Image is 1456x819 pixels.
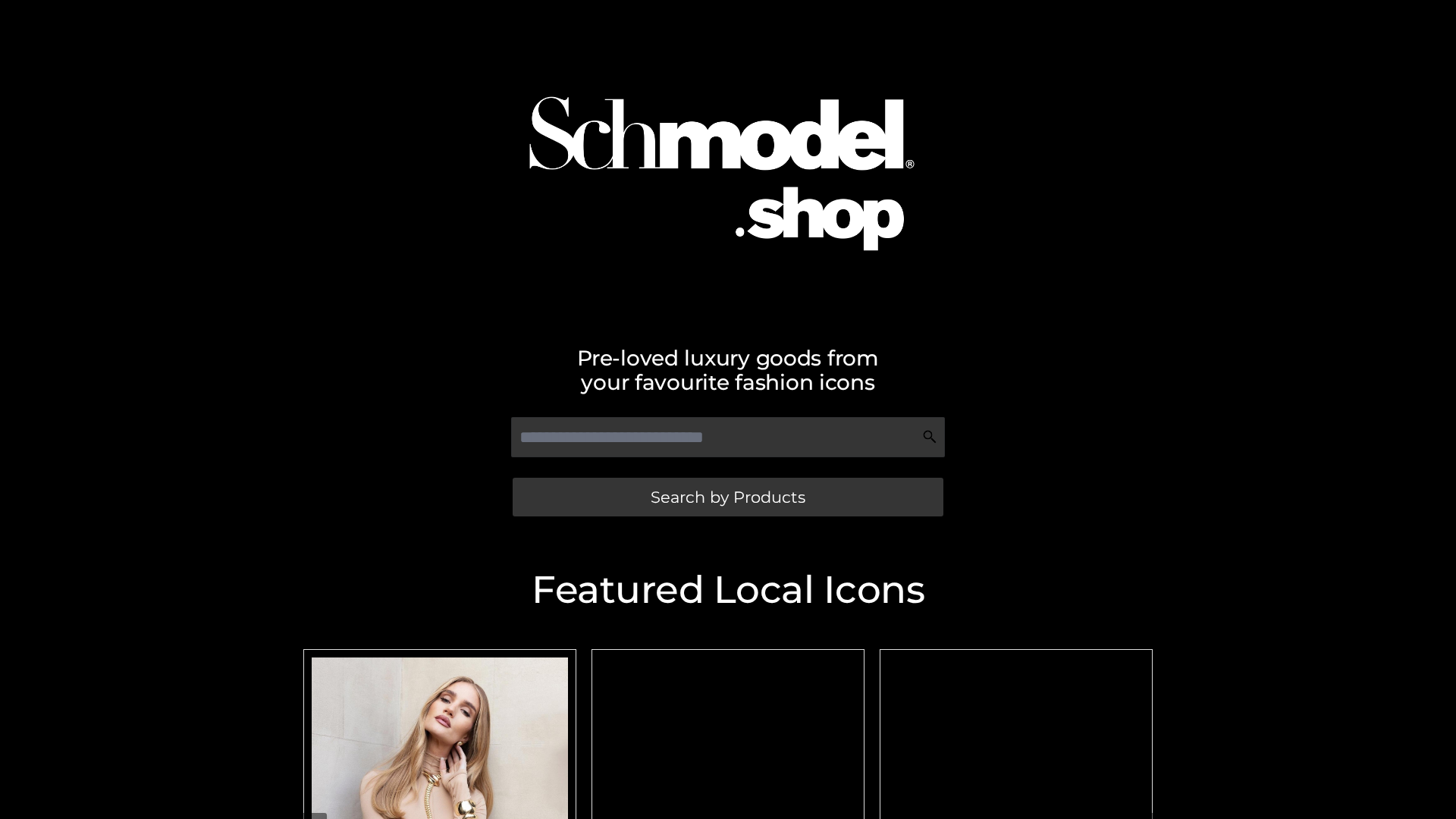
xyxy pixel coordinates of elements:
img: Search Icon [922,429,937,444]
span: Search by Products [651,489,805,505]
a: Search by Products [513,478,943,516]
h2: Pre-loved luxury goods from your favourite fashion icons [296,346,1160,394]
h2: Featured Local Icons​ [296,571,1160,609]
